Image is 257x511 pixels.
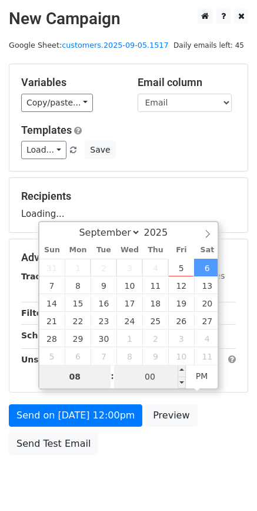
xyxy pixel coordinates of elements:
[194,347,220,365] span: October 11, 2025
[39,246,65,254] span: Sun
[142,347,168,365] span: October 9, 2025
[116,329,142,347] span: October 1, 2025
[39,259,65,276] span: August 31, 2025
[194,294,220,312] span: September 20, 2025
[65,294,91,312] span: September 15, 2025
[194,312,220,329] span: September 27, 2025
[21,141,66,159] a: Load...
[138,76,236,89] h5: Email column
[65,347,91,365] span: October 6, 2025
[116,294,142,312] span: September 17, 2025
[116,347,142,365] span: October 8, 2025
[91,329,116,347] span: September 30, 2025
[168,246,194,254] span: Fri
[168,312,194,329] span: September 26, 2025
[21,355,79,364] strong: Unsubscribe
[65,259,91,276] span: September 1, 2025
[65,312,91,329] span: September 22, 2025
[91,246,116,254] span: Tue
[39,276,65,294] span: September 7, 2025
[142,246,168,254] span: Thu
[91,276,116,294] span: September 9, 2025
[169,41,248,50] a: Daily emails left: 45
[91,259,116,276] span: September 2, 2025
[21,124,72,136] a: Templates
[114,365,186,388] input: Minute
[9,41,169,50] small: Google Sheet:
[85,141,115,159] button: Save
[39,329,65,347] span: September 28, 2025
[169,39,248,52] span: Daily emails left: 45
[21,331,64,340] strong: Schedule
[116,259,142,276] span: September 3, 2025
[194,276,220,294] span: September 13, 2025
[168,276,194,294] span: September 12, 2025
[21,94,93,112] a: Copy/paste...
[62,41,168,50] a: customers.2025-09-05.1517
[39,294,65,312] span: September 14, 2025
[168,294,194,312] span: September 19, 2025
[65,329,91,347] span: September 29, 2025
[91,294,116,312] span: September 16, 2025
[142,294,168,312] span: September 18, 2025
[91,347,116,365] span: October 7, 2025
[21,308,51,318] strong: Filters
[111,364,114,388] span: :
[142,259,168,276] span: September 4, 2025
[142,329,168,347] span: October 2, 2025
[142,312,168,329] span: September 25, 2025
[91,312,116,329] span: September 23, 2025
[65,246,91,254] span: Mon
[168,259,194,276] span: September 5, 2025
[142,276,168,294] span: September 11, 2025
[116,312,142,329] span: September 24, 2025
[194,246,220,254] span: Sat
[168,329,194,347] span: October 3, 2025
[65,276,91,294] span: September 8, 2025
[186,364,218,388] span: Click to toggle
[145,404,197,427] a: Preview
[194,329,220,347] span: October 4, 2025
[21,272,61,281] strong: Tracking
[39,312,65,329] span: September 21, 2025
[39,365,111,388] input: Hour
[21,76,120,89] h5: Variables
[21,190,236,220] div: Loading...
[21,251,236,264] h5: Advanced
[9,9,248,29] h2: New Campaign
[9,433,98,455] a: Send Test Email
[198,454,257,511] iframe: Chat Widget
[168,347,194,365] span: October 10, 2025
[9,404,142,427] a: Send on [DATE] 12:00pm
[116,246,142,254] span: Wed
[141,227,183,238] input: Year
[194,259,220,276] span: September 6, 2025
[39,347,65,365] span: October 5, 2025
[21,190,236,203] h5: Recipients
[116,276,142,294] span: September 10, 2025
